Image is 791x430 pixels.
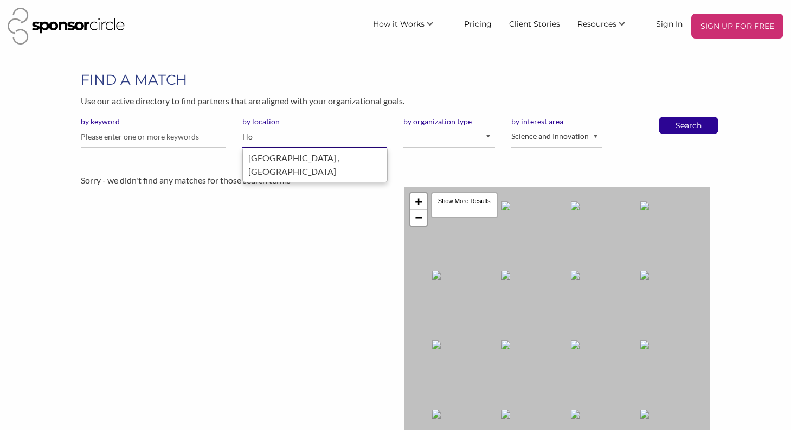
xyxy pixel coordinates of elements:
h1: FIND A MATCH [81,70,710,90]
p: SIGN UP FOR FREE [696,18,779,34]
a: Zoom out [410,210,427,226]
button: Search [671,117,706,134]
a: Pricing [455,14,500,33]
img: Sponsor Circle Logo [8,8,125,45]
li: Resources [569,14,647,39]
li: How it Works [364,14,455,39]
p: Use our active directory to find partners that are aligned with your organizational goals. [81,94,710,108]
div: Sorry - we didn't find any matches for those search terms [81,174,710,187]
label: by location [242,117,388,127]
div: [GEOGRAPHIC_DATA] , [GEOGRAPHIC_DATA] [248,151,382,179]
label: by organization type [403,117,494,127]
span: How it Works [373,19,425,29]
label: by interest area [511,117,602,127]
input: Please enter one or more keywords [81,127,226,148]
a: Sign In [647,14,691,33]
div: Show More Results [431,192,498,218]
span: Resources [577,19,616,29]
a: Zoom in [410,193,427,210]
a: Client Stories [500,14,569,33]
label: by keyword [81,117,226,127]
